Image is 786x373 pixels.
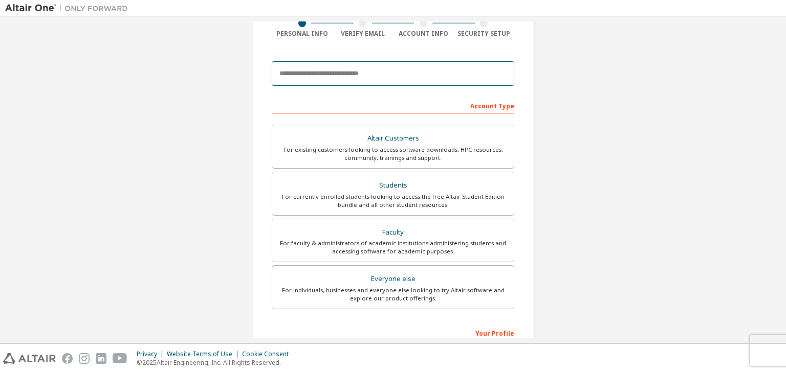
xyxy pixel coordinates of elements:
[5,3,133,13] img: Altair One
[167,350,242,358] div: Website Terms of Use
[96,353,106,364] img: linkedin.svg
[278,272,508,286] div: Everyone else
[79,353,90,364] img: instagram.svg
[272,30,333,38] div: Personal Info
[62,353,73,364] img: facebook.svg
[272,324,514,341] div: Your Profile
[272,97,514,113] div: Account Type
[137,358,295,367] p: © 2025 Altair Engineering, Inc. All Rights Reserved.
[242,350,295,358] div: Cookie Consent
[278,239,508,255] div: For faculty & administrators of academic institutions administering students and accessing softwa...
[454,30,515,38] div: Security Setup
[393,30,454,38] div: Account Info
[278,146,508,162] div: For existing customers looking to access software downloads, HPC resources, community, trainings ...
[3,353,56,364] img: altair_logo.svg
[333,30,394,38] div: Verify Email
[278,286,508,302] div: For individuals, businesses and everyone else looking to try Altair software and explore our prod...
[113,353,127,364] img: youtube.svg
[278,193,508,209] div: For currently enrolled students looking to access the free Altair Student Edition bundle and all ...
[278,225,508,240] div: Faculty
[137,350,167,358] div: Privacy
[278,178,508,193] div: Students
[278,131,508,146] div: Altair Customers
